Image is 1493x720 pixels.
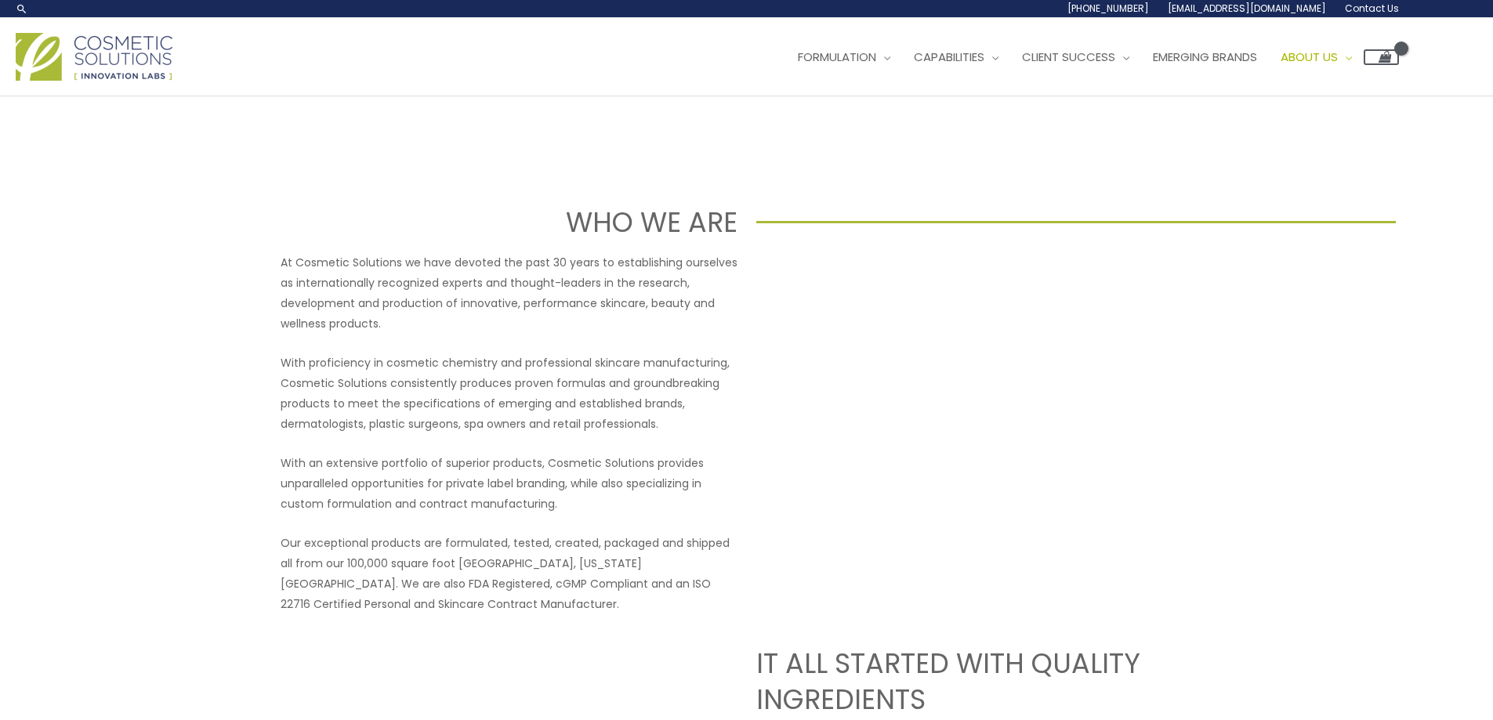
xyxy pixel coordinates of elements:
[1281,49,1338,65] span: About Us
[786,34,902,81] a: Formulation
[281,252,737,334] p: At Cosmetic Solutions we have devoted the past 30 years to establishing ourselves as internationa...
[1364,49,1399,65] a: View Shopping Cart, empty
[97,203,737,241] h1: WHO WE ARE
[756,646,1213,717] h2: IT ALL STARTED WITH QUALITY INGREDIENTS
[756,252,1213,509] iframe: Get to know Cosmetic Solutions Private Label Skin Care
[914,49,984,65] span: Capabilities
[1022,49,1115,65] span: Client Success
[1141,34,1269,81] a: Emerging Brands
[1010,34,1141,81] a: Client Success
[281,353,737,434] p: With proficiency in cosmetic chemistry and professional skincare manufacturing, Cosmetic Solution...
[1067,2,1149,15] span: [PHONE_NUMBER]
[1168,2,1326,15] span: [EMAIL_ADDRESS][DOMAIN_NAME]
[1345,2,1399,15] span: Contact Us
[902,34,1010,81] a: Capabilities
[774,34,1399,81] nav: Site Navigation
[16,2,28,15] a: Search icon link
[16,33,172,81] img: Cosmetic Solutions Logo
[281,453,737,514] p: With an extensive portfolio of superior products, Cosmetic Solutions provides unparalleled opport...
[798,49,876,65] span: Formulation
[1269,34,1364,81] a: About Us
[1153,49,1257,65] span: Emerging Brands
[281,533,737,614] p: Our exceptional products are formulated, tested, created, packaged and shipped all from our 100,0...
